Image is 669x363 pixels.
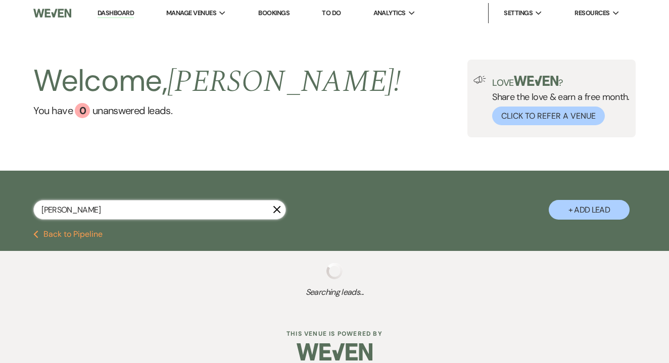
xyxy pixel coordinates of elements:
[322,9,341,17] a: To Do
[33,286,636,298] span: Searching leads...
[33,200,286,220] input: Search by name, event date, email address or phone number
[486,76,630,125] div: Share the love & earn a free month.
[33,60,401,103] h2: Welcome,
[549,200,630,220] button: + Add Lead
[98,9,134,18] a: Dashboard
[166,8,216,18] span: Manage Venues
[75,103,90,118] div: 0
[33,3,71,24] img: Weven Logo
[492,107,605,125] button: Click to Refer a Venue
[167,59,401,105] span: [PERSON_NAME] !
[33,103,401,118] a: You have 0 unanswered leads.
[258,9,290,17] a: Bookings
[326,263,343,279] img: loading spinner
[373,8,406,18] span: Analytics
[514,76,559,86] img: weven-logo-green.svg
[575,8,609,18] span: Resources
[492,76,630,87] p: Love ?
[504,8,533,18] span: Settings
[473,76,486,84] img: loud-speaker-illustration.svg
[33,230,103,238] button: Back to Pipeline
